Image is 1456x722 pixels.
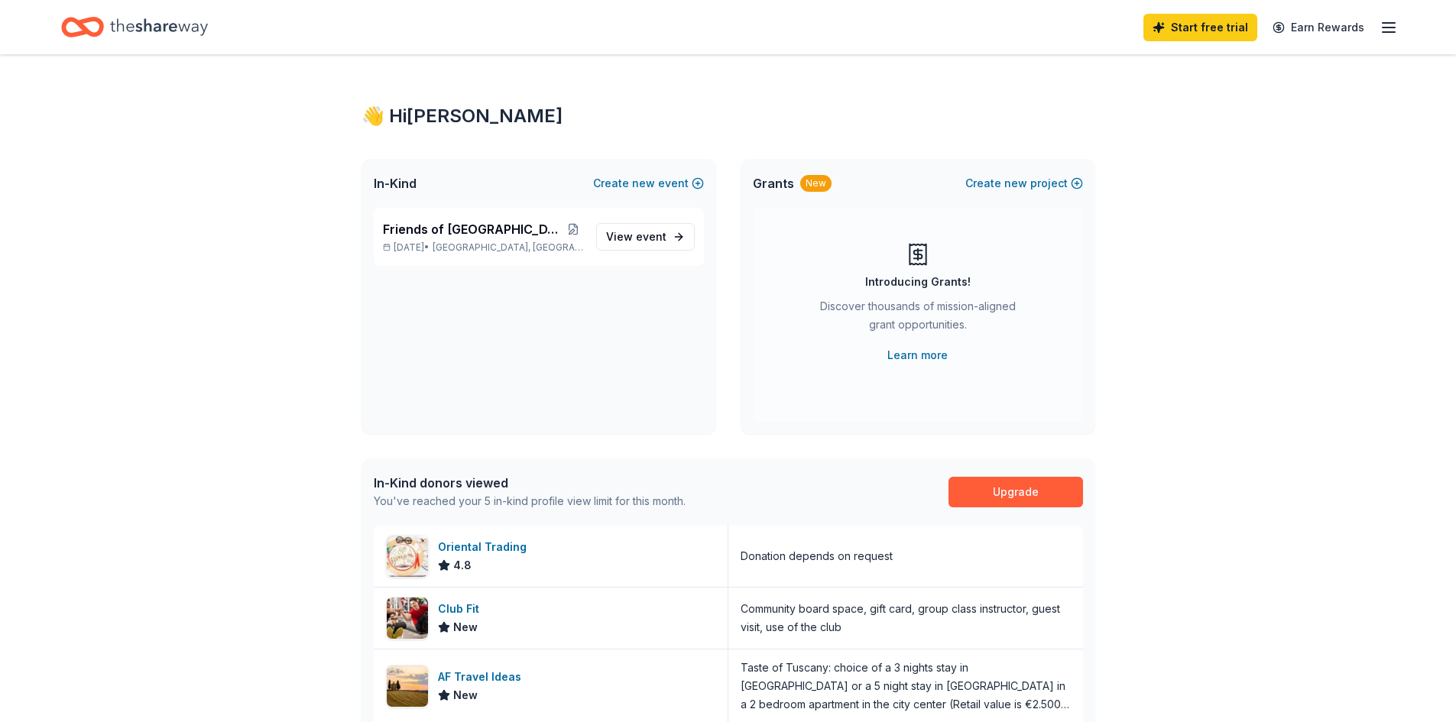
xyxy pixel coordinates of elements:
a: Home [61,9,208,45]
a: Upgrade [949,477,1083,507]
div: In-Kind donors viewed [374,474,686,492]
div: Club Fit [438,600,485,618]
div: You've reached your 5 in-kind profile view limit for this month. [374,492,686,510]
button: Createnewevent [593,174,704,193]
button: Createnewproject [965,174,1083,193]
a: Start free trial [1143,14,1257,41]
a: Learn more [887,346,948,364]
span: New [453,618,478,636]
span: [GEOGRAPHIC_DATA], [GEOGRAPHIC_DATA] [433,241,583,254]
div: New [800,175,832,192]
div: Discover thousands of mission-aligned grant opportunities. [814,297,1022,340]
span: Grants [753,174,794,193]
div: Taste of Tuscany: choice of a 3 nights stay in [GEOGRAPHIC_DATA] or a 5 night stay in [GEOGRAPHIC... [741,659,1071,714]
span: New [453,686,478,704]
p: [DATE] • [383,241,584,254]
div: Community board space, gift card, group class instructor, guest visit, use of the club [741,600,1071,636]
span: new [632,174,655,193]
a: View event [596,223,695,251]
img: Image for Club Fit [387,597,428,639]
span: View [606,228,666,246]
span: 4.8 [453,556,472,575]
span: event [636,230,666,243]
div: Oriental Trading [438,538,533,556]
span: new [1004,174,1027,193]
span: Friends of [GEOGRAPHIC_DATA] 5k Run/Walk [383,220,563,238]
div: AF Travel Ideas [438,668,527,686]
img: Image for AF Travel Ideas [387,665,428,707]
div: Introducing Grants! [865,273,971,291]
div: 👋 Hi [PERSON_NAME] [362,104,1095,128]
div: Donation depends on request [741,547,893,565]
span: In-Kind [374,174,417,193]
a: Earn Rewards [1263,14,1373,41]
img: Image for Oriental Trading [387,536,428,577]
